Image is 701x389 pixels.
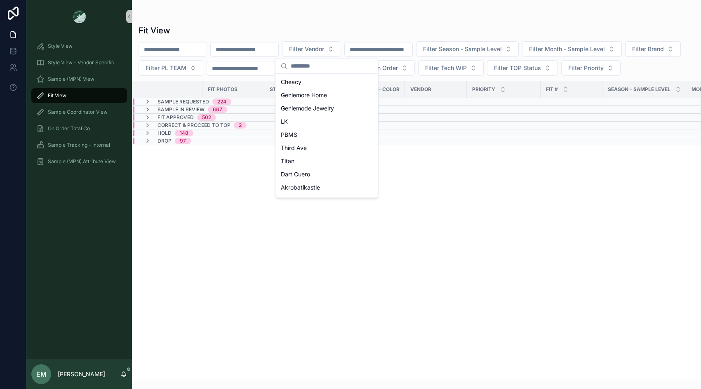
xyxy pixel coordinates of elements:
a: Sample Tracking - Internal [31,138,127,152]
span: Fit # [546,86,558,93]
span: Style View [48,43,73,49]
a: Sample Coordinator View [31,105,127,120]
span: Sample Tracking - Internal [48,142,110,148]
span: Sample Coordinator View [48,109,108,115]
div: 502 [202,114,211,121]
button: Select Button [561,60,621,76]
span: Third Ave [281,144,307,152]
a: Sample (MPN) Attribute View [31,154,127,169]
p: [PERSON_NAME] [58,370,105,378]
div: 667 [213,106,222,113]
span: Akrobatikastle [281,183,320,192]
div: Suggestions [276,74,378,197]
span: Style View - Vendor Specific [48,59,114,66]
span: PRIORITY [472,86,495,93]
span: PBMS [281,131,297,139]
button: Select Button [282,41,341,57]
h1: Fit View [139,25,170,36]
div: 148 [180,130,188,136]
span: Dart Cuero [281,170,310,178]
span: Fit Photos [208,86,238,93]
span: Sample In Review [158,106,205,113]
button: Select Button [416,41,519,57]
span: Filter Tech WIP [425,64,467,72]
div: 224 [217,98,226,105]
span: HOLD [158,130,172,136]
button: Select Button [625,41,681,57]
span: Filter Season - Sample Level [423,45,502,53]
div: scrollable content [26,33,132,180]
button: Select Button [522,41,622,57]
span: Vendor [410,86,431,93]
div: 97 [180,138,186,144]
span: On Order Total Co [48,125,90,132]
span: Filter PL TEAM [146,64,186,72]
a: Style View - Vendor Specific [31,55,127,70]
span: Sample (MPN) View [48,76,94,82]
span: Titan [281,157,294,165]
a: Sample (MPN) View [31,72,127,87]
span: Drop [158,138,172,144]
span: Filter Vendor [289,45,324,53]
span: Sample (MPN) Attribute View [48,158,116,165]
span: Geniemode Jewelry [281,104,334,112]
button: Select Button [350,60,415,76]
a: Style View [31,39,127,54]
span: EM [36,369,47,379]
div: 2 [239,122,242,129]
a: On Order Total Co [31,121,127,136]
span: Filter TOP Status [494,64,541,72]
button: Select Button [139,60,203,76]
span: Fit Approved [158,114,194,121]
span: Geniemore Home [281,91,327,99]
a: Fit View [31,88,127,103]
span: Filter Month - Sample Level [529,45,605,53]
img: App logo [73,10,86,23]
span: Fit View [48,92,66,99]
button: Select Button [487,60,558,76]
span: Filter Priority [568,64,604,72]
span: LK [281,117,288,126]
span: Cheacy [281,78,301,86]
span: [PERSON_NAME] [281,197,328,205]
button: Select Button [418,60,484,76]
span: Correct & Proceed to TOP [158,122,231,129]
span: Filter Brand [632,45,664,53]
span: Season - Sample Level [608,86,670,93]
span: STYLE NAME [270,86,302,93]
span: Sample Requested [158,98,209,105]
